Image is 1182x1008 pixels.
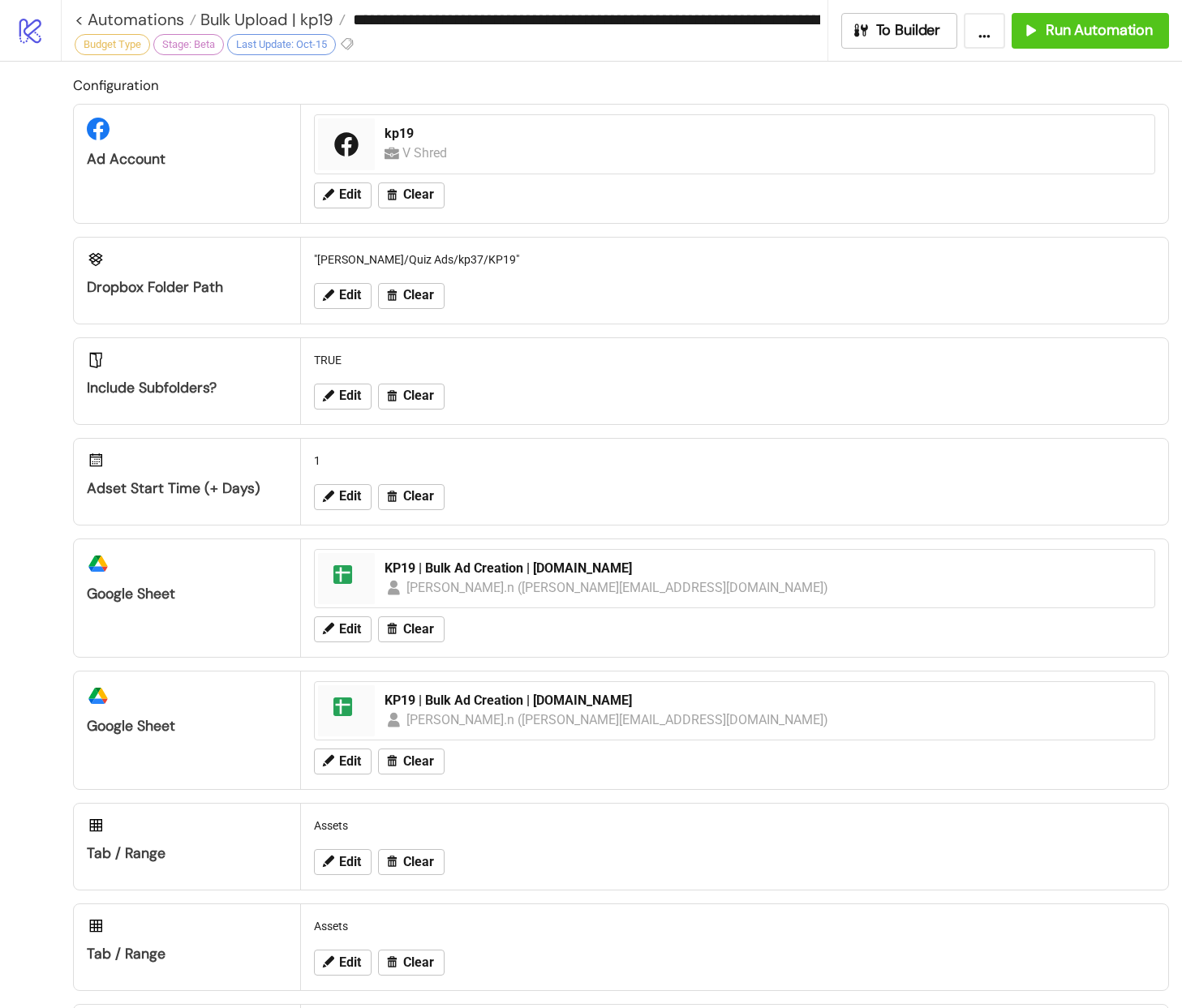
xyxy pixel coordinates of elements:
[75,11,196,28] a: < Automations
[339,622,361,637] span: Edit
[87,844,287,863] div: Tab / Range
[403,955,434,970] span: Clear
[378,182,445,208] button: Clear
[314,616,372,642] button: Edit
[1046,21,1153,40] span: Run Automation
[314,748,372,774] button: Edit
[314,950,372,976] button: Edit
[307,445,1162,476] div: 1
[314,384,372,410] button: Edit
[378,748,445,774] button: Clear
[378,616,445,642] button: Clear
[307,911,1162,942] div: Assets
[402,143,452,163] div: V Shred
[339,388,361,403] span: Edit
[403,489,434,504] span: Clear
[403,288,434,302] span: Clear
[307,345,1162,375] div: TRUE
[87,945,287,963] div: Tab / Range
[385,692,1145,710] div: KP19 | Bulk Ad Creation | [DOMAIN_NAME]
[378,950,445,976] button: Clear
[153,34,224,55] div: Stage: Beta
[841,13,958,49] button: To Builder
[339,489,361,504] span: Edit
[406,710,829,730] div: [PERSON_NAME].n ([PERSON_NAME][EMAIL_ADDRESS][DOMAIN_NAME])
[227,34,336,55] div: Last Update: Oct-15
[87,278,287,297] div: Dropbox Folder Path
[403,754,434,769] span: Clear
[378,283,445,309] button: Clear
[339,187,361,202] span: Edit
[339,288,361,302] span: Edit
[196,11,346,28] a: Bulk Upload | kp19
[307,810,1162,841] div: Assets
[876,21,941,40] span: To Builder
[403,187,434,202] span: Clear
[314,283,372,309] button: Edit
[75,34,150,55] div: Budget Type
[196,9,333,30] span: Bulk Upload | kp19
[87,717,287,736] div: Google Sheet
[314,484,372,510] button: Edit
[964,13,1005,49] button: ...
[73,75,1169,96] h2: Configuration
[307,244,1162,275] div: "[PERSON_NAME]/Quiz Ads/kp37/KP19"
[339,855,361,869] span: Edit
[403,388,434,403] span: Clear
[406,577,829,598] div: [PERSON_NAME].n ([PERSON_NAME][EMAIL_ADDRESS][DOMAIN_NAME])
[314,849,372,875] button: Edit
[1012,13,1169,49] button: Run Automation
[403,622,434,637] span: Clear
[403,855,434,869] span: Clear
[314,182,372,208] button: Edit
[378,384,445,410] button: Clear
[378,484,445,510] button: Clear
[87,585,287,603] div: Google Sheet
[339,754,361,769] span: Edit
[87,479,287,498] div: Adset Start Time (+ Days)
[87,379,287,397] div: Include Subfolders?
[87,150,287,169] div: Ad Account
[385,125,1145,143] div: kp19
[385,560,1145,577] div: KP19 | Bulk Ad Creation | [DOMAIN_NAME]
[378,849,445,875] button: Clear
[339,955,361,970] span: Edit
